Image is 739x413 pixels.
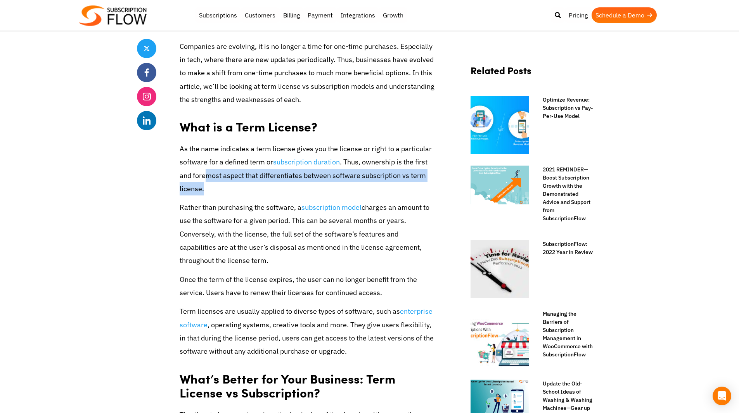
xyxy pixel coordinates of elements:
[180,40,436,106] p: Companies are evolving, it is no longer a time for one-time purchases. Especially in tech, where ...
[195,7,241,23] a: Subscriptions
[180,364,436,403] h2: What’s Better for Your Business: Term License vs Subscription?
[241,7,279,23] a: Customers
[279,7,304,23] a: Billing
[535,96,595,120] a: Optimize Revenue: Subscription vs Pay-Per-Use Model
[592,7,657,23] a: Schedule a Demo
[471,65,595,84] h2: Related Posts
[180,112,436,136] h2: What is a Term License?
[79,5,147,26] img: Subscriptionflow
[304,7,337,23] a: Payment
[535,240,595,256] a: SubscriptionFlow: 2022 Year in Review
[273,157,340,166] a: subscription duration
[565,7,592,23] a: Pricing
[180,307,433,329] a: enterprise software
[535,166,595,223] a: 2021 REMINDER—Boost Subscription Growth with the Demonstrated Advice and Support from Subscriptio...
[180,201,436,267] p: Rather than purchasing the software, a charges an amount to use the software for a given period. ...
[180,305,436,358] p: Term licenses are usually applied to diverse types of software, such as , operating systems, crea...
[535,310,595,359] a: Managing the Barriers of Subscription Management in WooCommerce with SubscriptionFlow
[379,7,407,23] a: Growth
[180,142,436,195] p: As the name indicates a term license gives you the license or right to a particular software for ...
[180,273,436,299] p: Once the term of the license expires, the user can no longer benefit from the service. Users have...
[471,96,529,154] img: Subscription vs Pay-Per-Use
[301,203,362,212] a: subscription model
[337,7,379,23] a: Integrations
[713,387,731,405] div: Open Intercom Messenger
[471,240,529,298] img: SubscriptionFlow: 2022 Year in Review
[471,310,529,368] img: WooCommerce-with-SubscriptionFlow
[471,166,529,204] img: Boost Subscription Growth with the Demonstrated Advice and Support from SubscriptionFlow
